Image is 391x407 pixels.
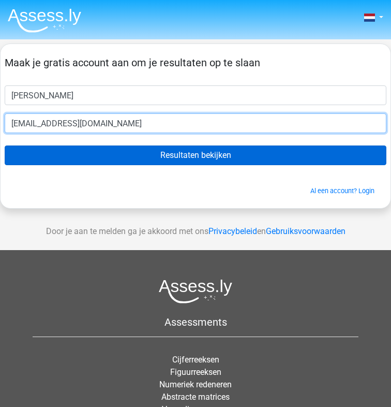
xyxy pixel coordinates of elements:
[33,316,358,328] h5: Assessments
[159,380,232,389] a: Numeriek redeneren
[5,85,386,105] input: Voornaam
[172,355,219,365] a: Cijferreeksen
[5,146,386,165] input: Resultaten bekijken
[159,279,232,303] img: Assessly logo
[5,113,386,133] input: Email
[8,8,81,33] img: Assessly
[170,367,221,377] a: Figuurreeksen
[5,56,386,69] h5: Maak je gratis account aan om je resultaten op te slaan
[310,187,374,195] a: Al een account? Login
[266,226,345,236] a: Gebruiksvoorwaarden
[208,226,257,236] a: Privacybeleid
[161,392,230,402] a: Abstracte matrices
